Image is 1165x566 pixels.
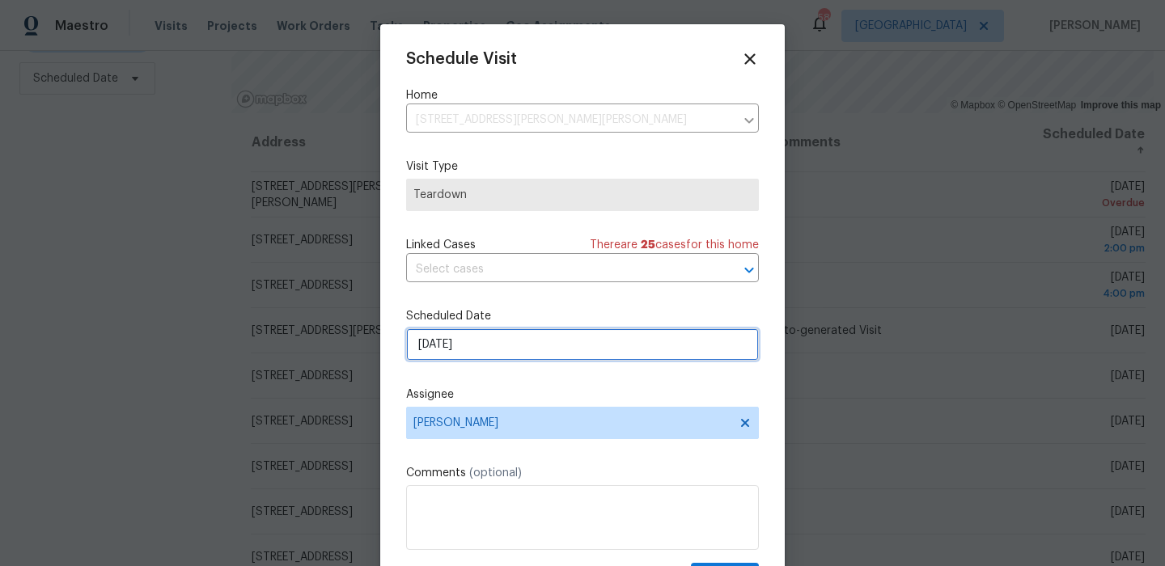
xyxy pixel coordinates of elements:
[413,416,731,429] span: [PERSON_NAME]
[406,158,759,175] label: Visit Type
[413,187,752,203] span: Teardown
[406,108,735,133] input: Enter in an address
[738,259,760,281] button: Open
[406,87,759,103] label: Home
[406,51,517,67] span: Schedule Visit
[641,239,655,251] span: 25
[406,328,759,361] input: M/D/YYYY
[406,308,759,324] label: Scheduled Date
[469,467,522,479] span: (optional)
[406,237,476,253] span: Linked Cases
[406,386,759,403] label: Assignee
[741,50,759,68] span: Close
[590,237,759,253] span: There are case s for this home
[406,257,714,282] input: Select cases
[406,465,759,481] label: Comments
